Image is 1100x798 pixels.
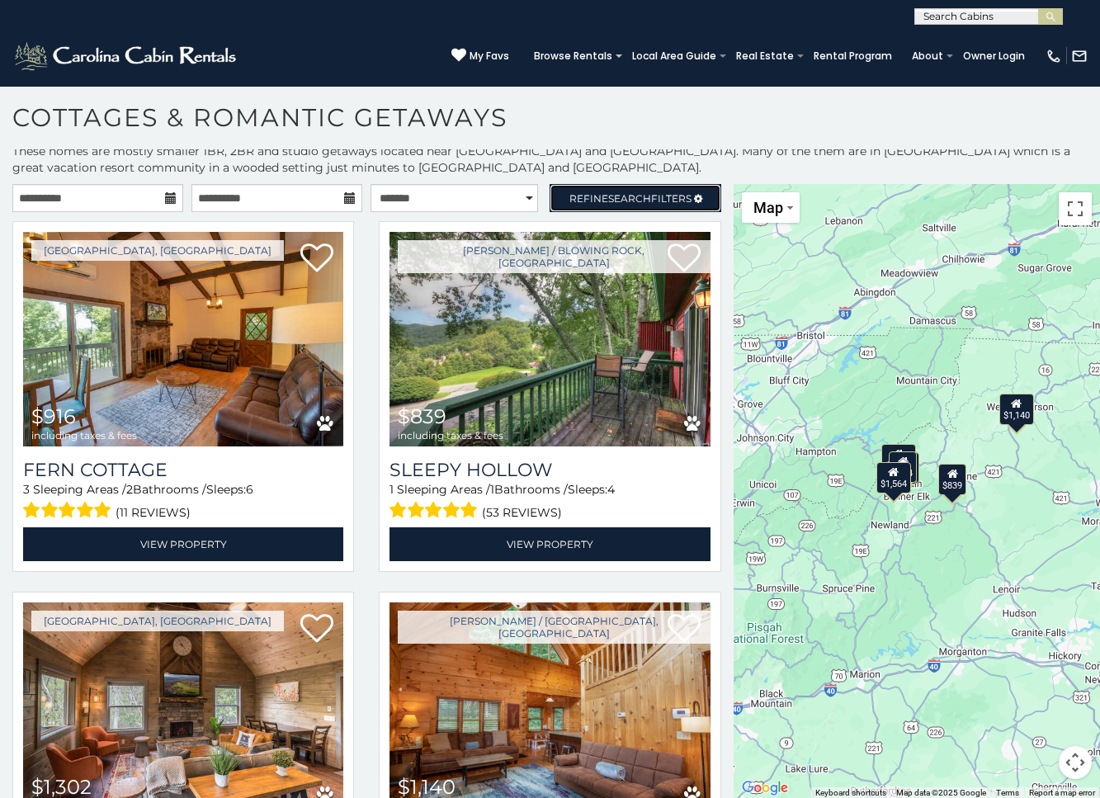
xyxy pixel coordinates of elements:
a: RefineSearchFilters [550,184,720,212]
div: $1,302 [881,444,916,475]
span: Map data ©2025 Google [896,788,986,797]
span: $839 [398,404,446,428]
a: Add to favorites [300,612,333,647]
span: Search [608,192,651,205]
span: 3 [23,482,30,497]
a: Owner Login [955,45,1033,68]
div: $1,564 [876,461,911,493]
span: Refine Filters [569,192,692,205]
span: including taxes & fees [398,430,503,441]
span: 6 [246,482,253,497]
a: [GEOGRAPHIC_DATA], [GEOGRAPHIC_DATA] [31,611,284,631]
span: (53 reviews) [482,502,562,523]
div: $839 [938,464,966,495]
a: My Favs [451,48,509,64]
span: My Favs [470,49,509,64]
a: Sleepy Hollow $839 including taxes & fees [389,232,710,446]
a: Local Area Guide [624,45,725,68]
a: Real Estate [728,45,802,68]
span: Map [753,199,783,216]
a: [PERSON_NAME] / [GEOGRAPHIC_DATA], [GEOGRAPHIC_DATA] [398,611,710,644]
a: View Property [389,527,710,561]
button: Change map style [742,192,800,223]
a: Report a map error [1029,788,1095,797]
div: $1,140 [998,394,1033,425]
a: Rental Program [805,45,900,68]
div: Sleeping Areas / Bathrooms / Sleeps: [389,481,710,523]
img: Fern Cottage [23,232,343,446]
a: Fern Cottage [23,459,343,481]
a: Fern Cottage $916 including taxes & fees [23,232,343,446]
span: 1 [389,482,394,497]
span: 2 [126,482,133,497]
a: Add to favorites [300,242,333,276]
button: Toggle fullscreen view [1059,192,1092,225]
button: Map camera controls [1059,746,1092,779]
img: Sleepy Hollow [389,232,710,446]
a: About [904,45,951,68]
a: View Property [23,527,343,561]
a: Terms (opens in new tab) [996,788,1019,797]
span: 1 [490,482,494,497]
img: White-1-2.png [12,40,241,73]
span: 4 [607,482,615,497]
div: Sleeping Areas / Bathrooms / Sleeps: [23,481,343,523]
div: $916 [891,451,919,483]
a: Sleepy Hollow [389,459,710,481]
span: (11 reviews) [116,502,191,523]
div: $954 [889,451,917,483]
img: phone-regular-white.png [1046,48,1062,64]
a: [GEOGRAPHIC_DATA], [GEOGRAPHIC_DATA] [31,240,284,261]
span: $916 [31,404,76,428]
a: [PERSON_NAME] / Blowing Rock, [GEOGRAPHIC_DATA] [398,240,710,273]
img: mail-regular-white.png [1071,48,1088,64]
a: Browse Rentals [526,45,621,68]
span: including taxes & fees [31,430,137,441]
